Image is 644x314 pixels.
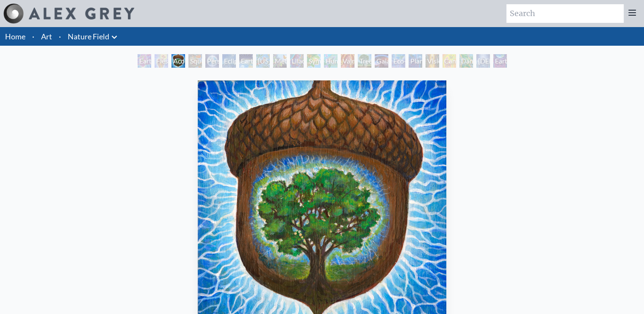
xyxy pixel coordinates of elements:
div: Earthmind [493,54,507,68]
div: Metamorphosis [273,54,287,68]
a: Home [5,32,25,41]
div: Eco-Atlas [392,54,405,68]
div: Acorn Dream [171,54,185,68]
div: Tree & Person [358,54,371,68]
div: Squirrel [188,54,202,68]
div: Flesh of the Gods [155,54,168,68]
div: Earth Energies [239,54,253,68]
div: Eclipse [222,54,236,68]
div: Vision Tree [426,54,439,68]
div: Dance of Cannabia [459,54,473,68]
div: Vajra Horse [341,54,354,68]
a: Art [41,30,52,42]
div: Cannabis Mudra [442,54,456,68]
div: Earth Witness [138,54,151,68]
div: Person Planet [205,54,219,68]
a: Nature Field [68,30,109,42]
li: · [55,27,64,46]
div: Humming Bird [324,54,337,68]
div: [DEMOGRAPHIC_DATA] in the Ocean of Awareness [476,54,490,68]
div: Gaia [375,54,388,68]
div: Symbiosis: Gall Wasp & Oak Tree [307,54,321,68]
input: Search [506,4,624,23]
div: Planetary Prayers [409,54,422,68]
li: · [29,27,38,46]
div: [US_STATE] Song [256,54,270,68]
div: Lilacs [290,54,304,68]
